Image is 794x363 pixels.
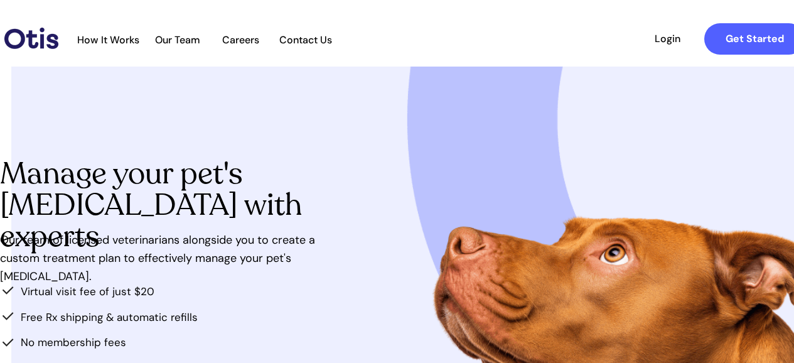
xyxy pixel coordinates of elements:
span: No membership fees [21,335,126,349]
strong: Get Started [726,32,784,45]
a: Contact Us [272,34,338,46]
a: Login [638,23,696,55]
span: Virtual visit fee of just $20 [21,284,154,298]
a: Careers [210,34,271,46]
span: Login [638,33,696,45]
a: Our Team [147,34,208,46]
span: Free Rx shipping & automatic refills [21,310,198,324]
a: How It Works [71,34,146,46]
